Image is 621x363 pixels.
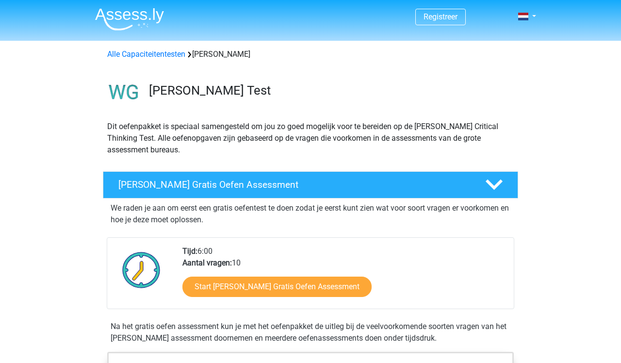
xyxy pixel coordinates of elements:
[107,121,514,156] p: Dit oefenpakket is speciaal samengesteld om jou zo goed mogelijk voor te bereiden op de [PERSON_N...
[424,12,458,21] a: Registreer
[103,72,145,113] img: watson glaser
[99,171,522,198] a: [PERSON_NAME] Gratis Oefen Assessment
[107,49,185,59] a: Alle Capaciteitentesten
[149,83,510,98] h3: [PERSON_NAME] Test
[175,246,513,309] div: 6:00 10
[182,277,372,297] a: Start [PERSON_NAME] Gratis Oefen Assessment
[182,247,197,256] b: Tijd:
[107,321,514,344] div: Na het gratis oefen assessment kun je met het oefenpakket de uitleg bij de veelvoorkomende soorte...
[118,179,470,190] h4: [PERSON_NAME] Gratis Oefen Assessment
[117,246,166,294] img: Klok
[103,49,518,60] div: [PERSON_NAME]
[95,8,164,31] img: Assessly
[111,202,510,226] p: We raden je aan om eerst een gratis oefentest te doen zodat je eerst kunt zien wat voor soort vra...
[182,258,232,267] b: Aantal vragen:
